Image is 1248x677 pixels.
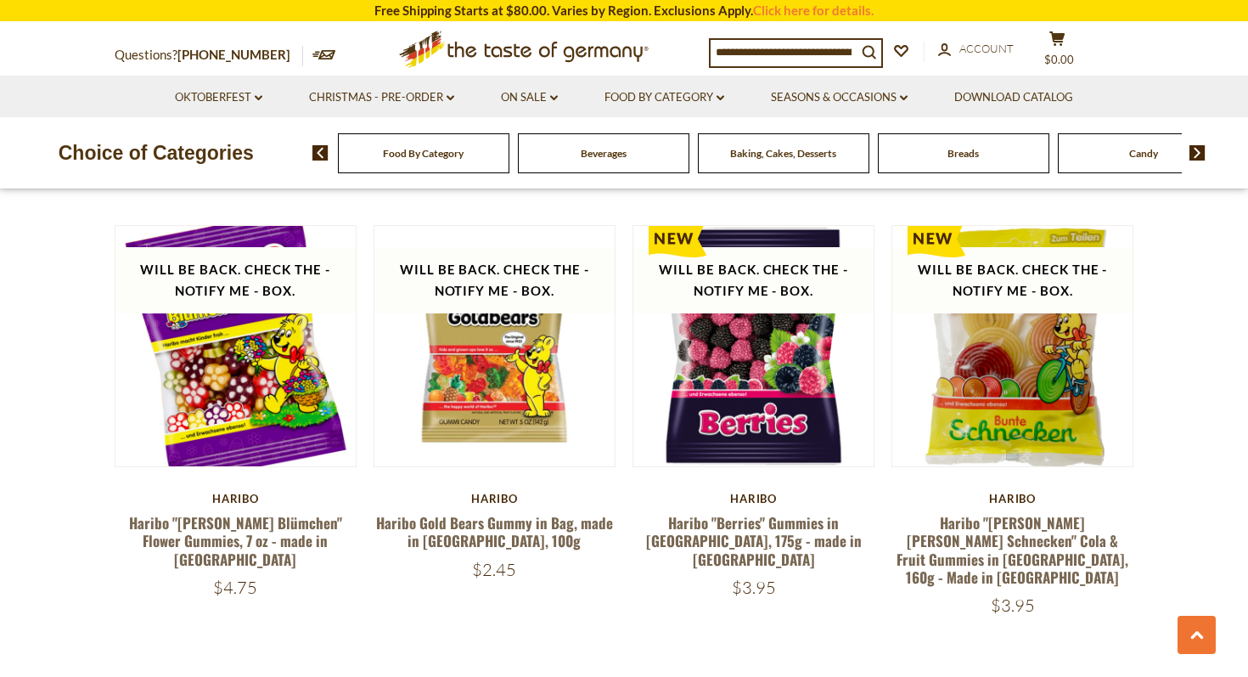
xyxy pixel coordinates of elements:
[604,88,724,107] a: Food By Category
[632,492,874,505] div: Haribo
[892,226,1133,466] img: Haribo
[501,88,558,107] a: On Sale
[1189,145,1206,161] img: next arrow
[959,42,1014,55] span: Account
[383,147,464,160] a: Food By Category
[947,147,979,160] a: Breads
[633,226,874,466] img: Haribo
[646,512,862,570] a: Haribo "Berries" Gummies in [GEOGRAPHIC_DATA], 175g - made in [GEOGRAPHIC_DATA]
[175,88,262,107] a: Oktoberfest
[374,226,615,466] img: Haribo
[771,88,908,107] a: Seasons & Occasions
[954,88,1073,107] a: Download Catalog
[115,226,356,466] img: Haribo
[897,512,1128,588] a: Haribo "[PERSON_NAME] [PERSON_NAME] Schnecken" Cola & Fruit Gummies in [GEOGRAPHIC_DATA], 160g - ...
[891,492,1133,505] div: Haribo
[376,512,613,551] a: Haribo Gold Bears Gummy in Bag, made in [GEOGRAPHIC_DATA], 100g
[472,559,516,580] span: $2.45
[581,147,627,160] a: Beverages
[938,40,1014,59] a: Account
[1032,31,1082,73] button: $0.00
[730,147,836,160] a: Baking, Cakes, Desserts
[115,492,357,505] div: Haribo
[991,595,1035,616] span: $3.95
[177,47,290,62] a: [PHONE_NUMBER]
[129,512,342,570] a: Haribo "[PERSON_NAME] Blümchen" Flower Gummies, 7 oz - made in [GEOGRAPHIC_DATA]
[732,577,776,598] span: $3.95
[374,492,616,505] div: Haribo
[309,88,454,107] a: Christmas - PRE-ORDER
[312,145,329,161] img: previous arrow
[1129,147,1158,160] a: Candy
[213,577,257,598] span: $4.75
[115,44,303,66] p: Questions?
[753,3,874,18] a: Click here for details.
[1044,53,1074,66] span: $0.00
